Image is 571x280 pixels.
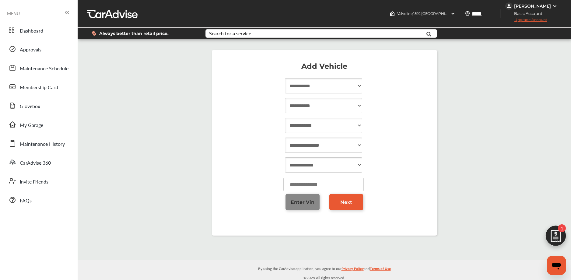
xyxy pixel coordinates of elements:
[5,117,72,132] a: My Garage
[218,63,431,69] p: Add Vehicle
[329,194,363,210] a: Next
[20,140,65,148] span: Maintenance History
[20,27,43,35] span: Dashboard
[5,41,72,57] a: Approvals
[5,154,72,170] a: CarAdvise 360
[20,121,43,129] span: My Garage
[20,84,58,92] span: Membership Card
[5,173,72,189] a: Invite Friends
[370,265,391,275] a: Terms of Use
[505,17,547,25] span: Upgrade Account
[20,65,68,73] span: Maintenance Schedule
[505,2,513,10] img: jVpblrzwTbfkPYzPPzSLxeg0AAAAASUVORK5CYII=
[5,98,72,114] a: Glovebox
[465,11,470,16] img: location_vector.a44bc228.svg
[20,159,51,167] span: CarAdvise 360
[558,224,566,232] span: 1
[5,60,72,76] a: Maintenance Schedule
[547,256,566,275] iframe: Button to launch messaging window
[92,31,96,36] img: dollor_label_vector.a70140d1.svg
[340,199,352,205] span: Next
[552,4,557,9] img: WGsFRI8htEPBVLJbROoPRyZpYNWhNONpIPPETTm6eUC0GeLEiAAAAAElFTkSuQmCC
[99,31,169,36] span: Always better than retail price.
[7,11,20,16] span: MENU
[20,178,48,186] span: Invite Friends
[209,31,251,36] div: Search for a service
[390,11,395,16] img: header-home-logo.8d720a4f.svg
[541,223,570,252] img: edit-cartIcon.11d11f9a.svg
[5,79,72,95] a: Membership Card
[285,194,320,210] a: Enter Vin
[20,197,32,205] span: FAQs
[5,135,72,151] a: Maintenance History
[450,11,455,16] img: header-down-arrow.9dd2ce7d.svg
[342,265,364,275] a: Privacy Policy
[5,192,72,208] a: FAQs
[291,199,314,205] span: Enter Vin
[78,265,571,271] p: By using the CarAdvise application, you agree to our and
[500,9,500,18] img: header-divider.bc55588e.svg
[5,22,72,38] a: Dashboard
[20,103,40,110] span: Glovebox
[514,3,551,9] div: [PERSON_NAME]
[20,46,41,54] span: Approvals
[506,10,547,17] span: Basic Account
